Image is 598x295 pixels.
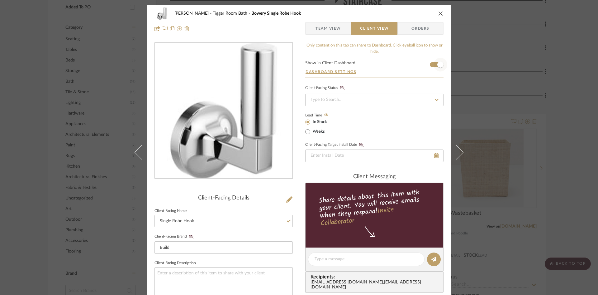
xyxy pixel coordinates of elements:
[154,195,293,202] div: Client-Facing Details
[311,280,441,290] div: [EMAIL_ADDRESS][DOMAIN_NAME] , [EMAIL_ADDRESS][DOMAIN_NAME]
[305,187,444,229] div: Share details about this item with your client. You will receive emails when they respond!
[311,129,325,135] label: Weeks
[305,118,337,135] mat-radio-group: Select item type
[174,11,213,16] span: [PERSON_NAME]
[155,43,292,179] div: 0
[357,143,365,147] button: Client-Facing Target Install Date
[305,94,444,106] input: Type to Search…
[154,241,293,254] input: Enter Client-Facing Brand
[154,209,187,213] label: Client-Facing Name
[305,42,444,55] div: Only content on this tab can share to Dashboard. Click eyeball icon to show or hide.
[311,274,441,280] span: Recipients:
[305,85,346,91] div: Client-Facing Status
[305,174,444,180] div: client Messaging
[154,234,195,239] label: Client-Facing Brand
[305,143,365,147] label: Client-Facing Target Install Date
[187,234,195,239] button: Client-Facing Brand
[184,26,189,31] img: Remove from project
[154,215,293,227] input: Enter Client-Facing Item Name
[305,69,357,75] button: Dashboard Settings
[311,119,327,125] label: In Stock
[154,262,196,265] label: Client-Facing Description
[405,22,436,35] span: Orders
[316,22,341,35] span: Team View
[305,112,337,118] label: Lead Time
[305,150,444,162] input: Enter Install Date
[213,11,251,16] span: Tigger Room Bath
[360,22,389,35] span: Client View
[322,112,330,118] button: Lead Time
[154,7,169,20] img: 5ce9da2e-a121-4283-a517-f4fda1fae26d_48x40.jpg
[251,11,301,16] span: Bowery Single Robe Hook
[156,43,291,179] img: 5ce9da2e-a121-4283-a517-f4fda1fae26d_436x436.jpg
[438,11,444,16] button: close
